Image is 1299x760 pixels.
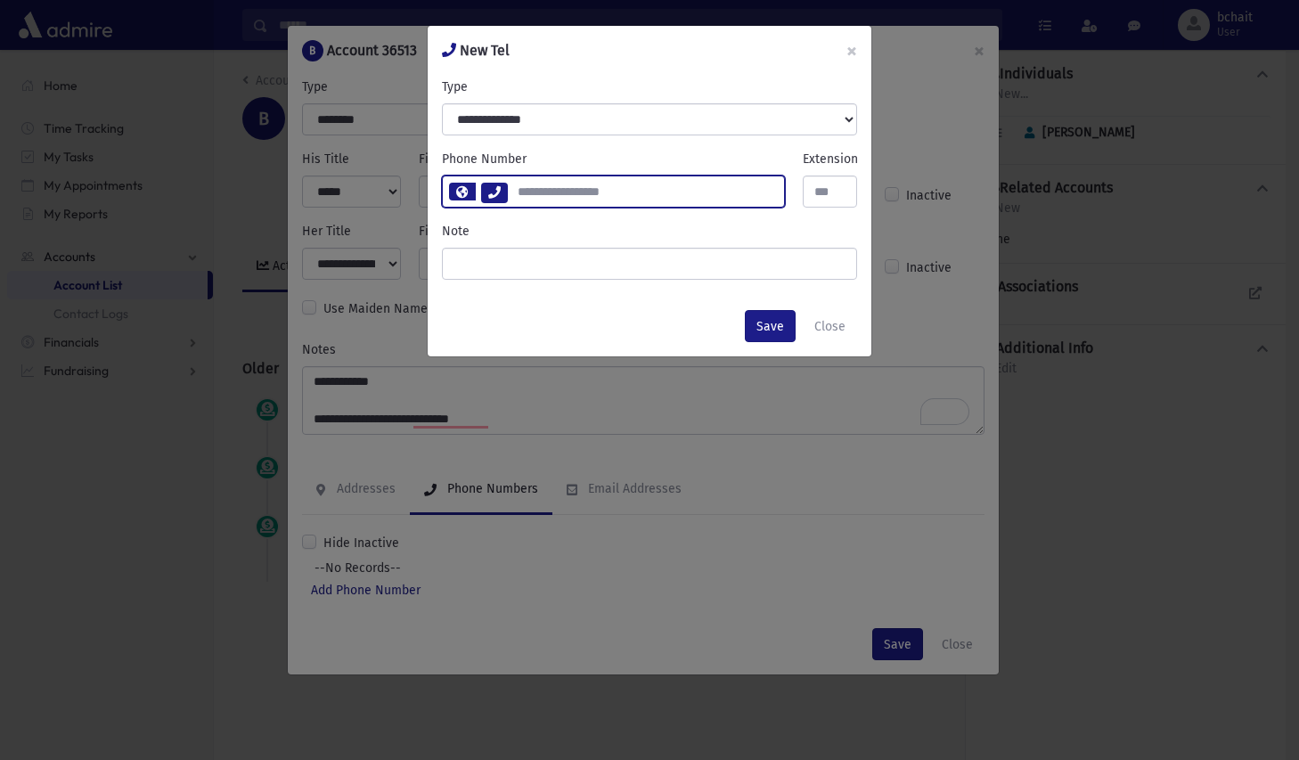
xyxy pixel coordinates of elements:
[803,310,857,342] button: Close
[442,78,468,96] label: Type
[803,150,858,168] label: Extension
[832,26,871,76] button: ×
[442,150,527,168] label: Phone Number
[745,310,796,342] button: Save
[442,40,510,61] h6: New Tel
[442,222,470,241] label: Note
